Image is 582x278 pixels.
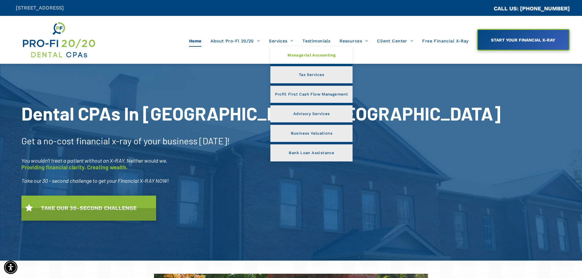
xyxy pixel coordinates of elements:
[264,35,298,47] a: Services
[270,47,353,64] a: Managerial Accounting
[270,125,353,142] a: Business Valuations
[494,5,570,12] a: CALL US: [PHONE_NUMBER]
[299,71,324,79] span: Tax Services
[21,177,169,184] span: Take our 30 - second challenge to get your Financial X-RAY NOW!
[134,135,230,146] span: of your business [DATE]!
[21,196,156,221] a: TAKE OUR 30-SECOND CHALLENGE
[185,35,206,47] a: Home
[270,66,353,83] a: Tax Services
[270,144,353,161] a: Bank Loan Assistance
[206,35,264,47] a: About Pro-Fi 20/20
[270,105,353,122] a: Advisory Services
[4,261,17,274] div: Accessibility Menu
[418,35,473,47] a: Free Financial X-Ray
[22,20,96,59] img: Get Dental CPA Consulting, Bookkeeping, & Bank Loans
[468,6,494,12] span: CA::CALLC
[21,102,501,124] span: Dental CPAs In [GEOGRAPHIC_DATA], [GEOGRAPHIC_DATA]
[298,35,335,47] a: Testimonials
[16,5,64,11] span: [STREET_ADDRESS]
[21,157,167,164] span: You wouldn’t treat a patient without an X-RAY. Neither would we.
[287,51,335,59] span: Managerial Accounting
[289,149,334,157] span: Bank Loan Assistance
[489,34,557,45] span: START YOUR FINANCIAL X-RAY
[477,29,570,51] a: START YOUR FINANCIAL X-RAY
[372,35,418,47] a: Client Center
[21,164,128,171] span: Providing financial clarity. Creating wealth.
[39,202,139,214] span: TAKE OUR 30-SECOND CHALLENGE
[275,90,348,98] span: Profit First Cash Flow Management
[269,35,293,47] span: Services
[293,110,330,118] span: Advisory Services
[43,135,132,146] span: no-cost financial x-ray
[335,35,372,47] a: Resources
[270,86,353,103] a: Profit First Cash Flow Management
[21,135,42,146] span: Get a
[291,129,332,137] span: Business Valuations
